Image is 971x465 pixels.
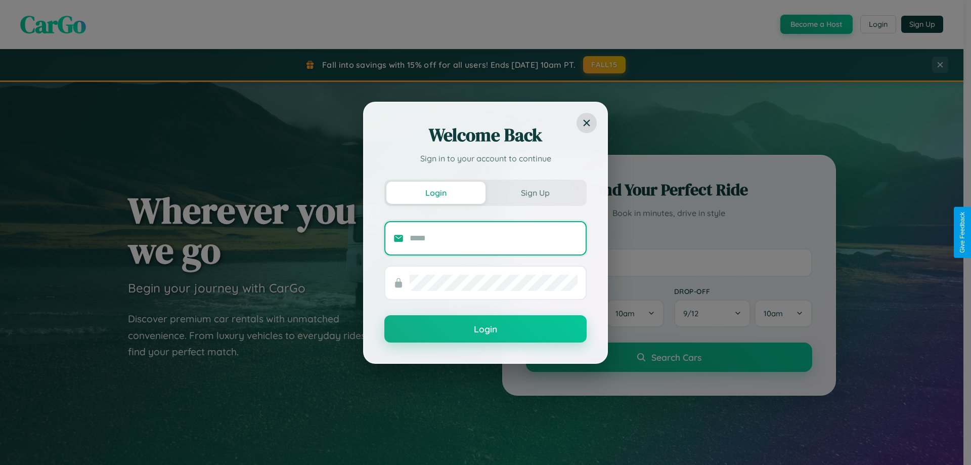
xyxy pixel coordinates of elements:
[384,123,587,147] h2: Welcome Back
[386,182,485,204] button: Login
[485,182,585,204] button: Sign Up
[384,315,587,343] button: Login
[959,212,966,253] div: Give Feedback
[384,152,587,164] p: Sign in to your account to continue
